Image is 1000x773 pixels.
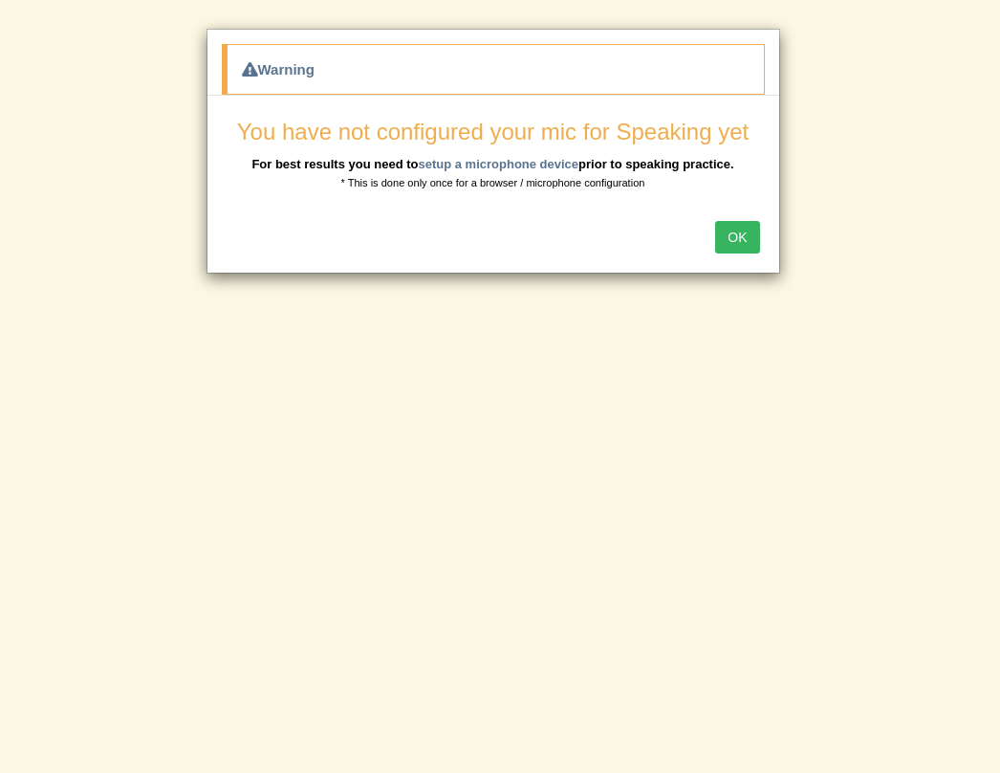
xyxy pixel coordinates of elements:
button: OK [715,221,759,254]
small: * This is done only once for a browser / microphone configuration [341,177,645,188]
div: Warning [222,44,765,95]
b: For best results you need to prior to speaking practice. [251,157,733,171]
span: You have not configured your mic for Speaking yet [237,119,749,144]
a: setup a microphone device [418,157,578,171]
